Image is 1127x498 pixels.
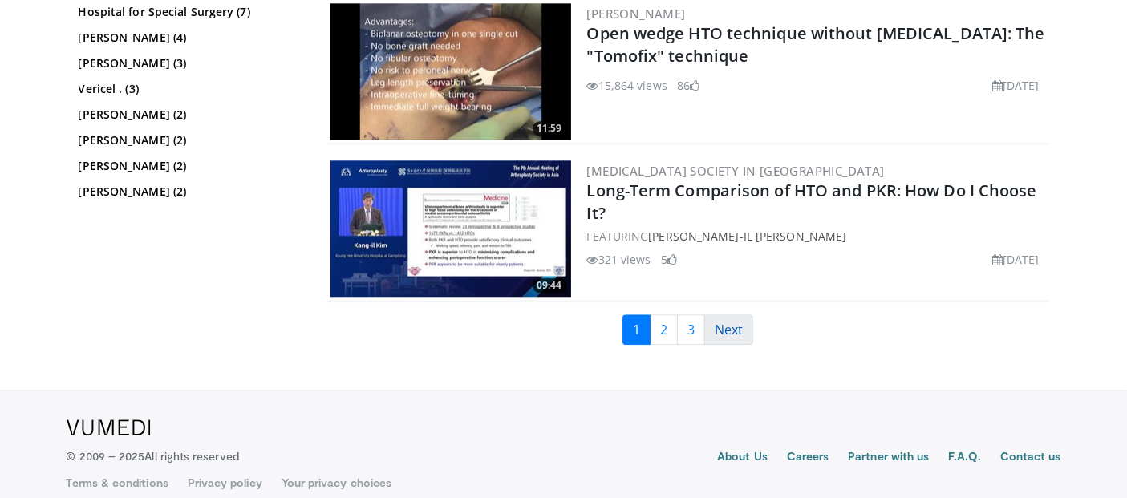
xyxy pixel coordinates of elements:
a: Vericel . (3) [79,81,299,97]
a: 1 [622,314,651,345]
a: [MEDICAL_DATA] Society in [GEOGRAPHIC_DATA] [587,163,885,179]
img: VuMedi Logo [67,419,151,435]
nav: Search results pages [327,314,1049,345]
a: [PERSON_NAME] [587,6,686,22]
a: F.A.Q. [948,448,980,468]
a: Hospital for Special Surgery (7) [79,4,299,20]
a: 09:44 [330,160,571,297]
a: [PERSON_NAME]-il [PERSON_NAME] [648,229,846,244]
li: 15,864 views [587,77,667,94]
img: 6da97908-3356-4b25-aff2-ae42dc3f30de.300x170_q85_crop-smart_upscale.jpg [330,3,571,140]
a: [PERSON_NAME] (4) [79,30,299,46]
a: Terms & conditions [67,475,168,491]
span: 09:44 [533,278,567,293]
img: de27a09a-e8d0-4a3c-879b-140478e1a04a.300x170_q85_crop-smart_upscale.jpg [330,160,571,297]
a: [PERSON_NAME] (2) [79,132,299,148]
a: 11:59 [330,3,571,140]
li: [DATE] [992,77,1040,94]
a: [PERSON_NAME] (2) [79,184,299,200]
li: [DATE] [992,251,1040,268]
a: [PERSON_NAME] (2) [79,107,299,123]
li: 321 views [587,251,651,268]
a: Open wedge HTO technique without [MEDICAL_DATA]: The "Tomofix" technique [587,22,1045,67]
p: © 2009 – 2025 [67,448,239,464]
a: Privacy policy [188,475,262,491]
span: 11:59 [533,121,567,136]
span: All rights reserved [144,449,238,463]
div: FEATURING [587,228,1046,245]
li: 5 [661,251,677,268]
li: 86 [677,77,699,94]
a: [PERSON_NAME] (3) [79,55,299,71]
a: Next [704,314,753,345]
a: Your privacy choices [282,475,391,491]
a: Long-Term Comparison of HTO and PKR: How Do I Choose It? [587,180,1037,224]
a: 3 [677,314,705,345]
a: [PERSON_NAME] (2) [79,158,299,174]
a: Careers [787,448,829,468]
a: Partner with us [848,448,929,468]
a: Contact us [1000,448,1061,468]
a: About Us [717,448,768,468]
a: 2 [650,314,678,345]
